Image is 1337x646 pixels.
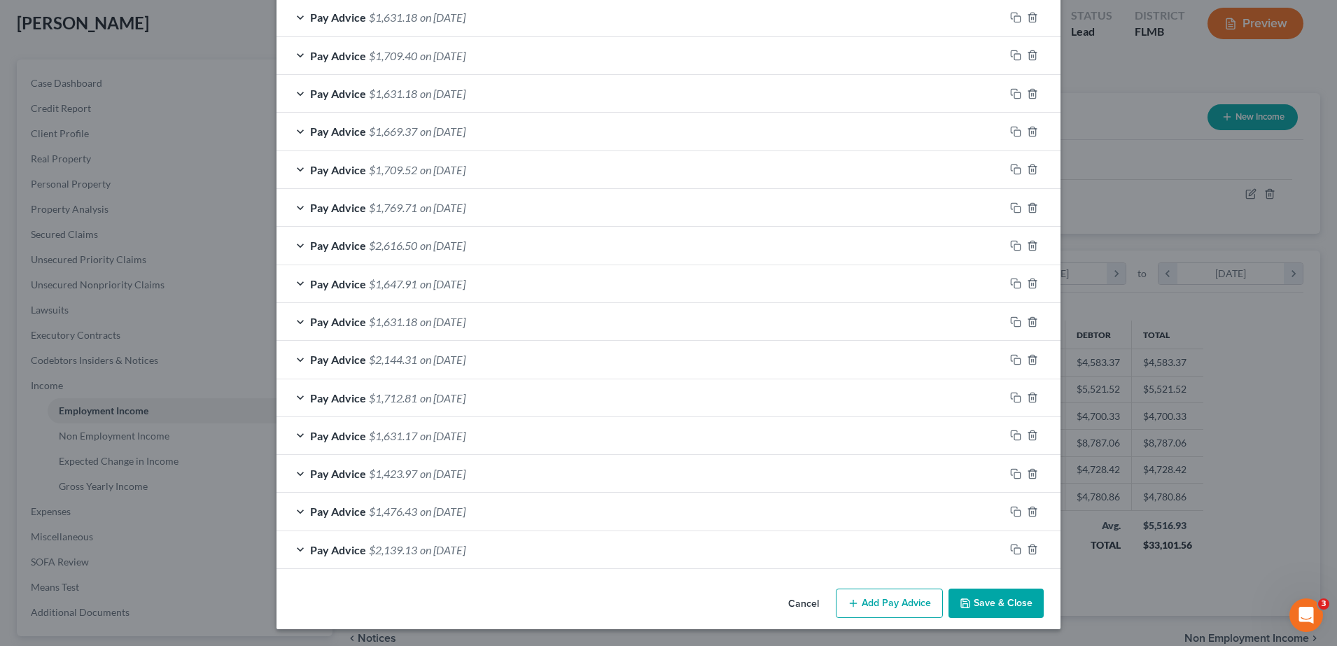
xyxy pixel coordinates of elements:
span: Pay Advice [310,315,366,328]
span: Pay Advice [310,467,366,480]
span: on [DATE] [420,277,465,290]
span: $1,669.37 [369,125,417,138]
span: on [DATE] [420,10,465,24]
span: $1,631.18 [369,315,417,328]
span: on [DATE] [420,125,465,138]
span: Pay Advice [310,391,366,405]
span: Pay Advice [310,125,366,138]
span: on [DATE] [420,505,465,518]
span: Pay Advice [310,163,366,176]
span: on [DATE] [420,87,465,100]
span: $1,709.40 [369,49,417,62]
span: $1,631.18 [369,10,417,24]
span: on [DATE] [420,201,465,214]
span: 3 [1318,598,1329,610]
span: Pay Advice [310,239,366,252]
span: Pay Advice [310,49,366,62]
span: Pay Advice [310,353,366,366]
span: Pay Advice [310,87,366,100]
span: $1,423.97 [369,467,417,480]
span: on [DATE] [420,429,465,442]
span: $1,647.91 [369,277,417,290]
span: Pay Advice [310,201,366,214]
span: on [DATE] [420,163,465,176]
iframe: Intercom live chat [1289,598,1323,632]
span: Pay Advice [310,429,366,442]
span: $2,139.13 [369,543,417,556]
span: $2,144.31 [369,353,417,366]
span: on [DATE] [420,49,465,62]
span: on [DATE] [420,315,465,328]
span: on [DATE] [420,353,465,366]
span: on [DATE] [420,467,465,480]
button: Add Pay Advice [836,589,943,618]
button: Save & Close [948,589,1044,618]
span: on [DATE] [420,239,465,252]
span: Pay Advice [310,505,366,518]
span: $1,769.71 [369,201,417,214]
span: $1,709.52 [369,163,417,176]
span: on [DATE] [420,543,465,556]
span: Pay Advice [310,10,366,24]
span: on [DATE] [420,391,465,405]
span: Pay Advice [310,543,366,556]
button: Cancel [777,590,830,618]
span: $1,631.17 [369,429,417,442]
span: $2,616.50 [369,239,417,252]
span: $1,476.43 [369,505,417,518]
span: $1,631.18 [369,87,417,100]
span: $1,712.81 [369,391,417,405]
span: Pay Advice [310,277,366,290]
